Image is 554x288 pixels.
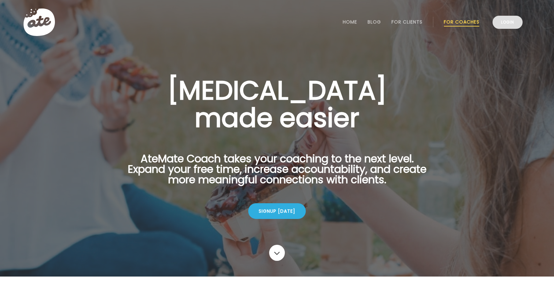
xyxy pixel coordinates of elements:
[391,19,423,25] a: For Clients
[444,19,479,25] a: For Coaches
[117,153,437,193] p: AteMate Coach takes your coaching to the next level. Expand your free time, increase accountabili...
[343,19,357,25] a: Home
[248,203,306,219] div: Signup [DATE]
[117,77,437,132] h1: [MEDICAL_DATA] made easier
[368,19,381,25] a: Blog
[493,16,523,29] a: Login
